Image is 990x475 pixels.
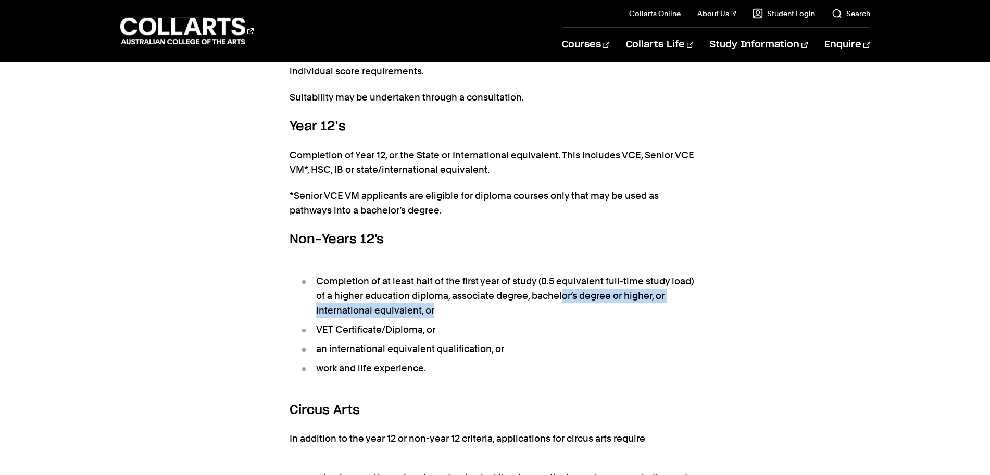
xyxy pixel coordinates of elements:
[626,28,693,62] a: Collarts Life
[562,28,609,62] a: Courses
[290,401,701,420] h6: Circus Arts
[290,189,701,218] p: *Senior VCE VM applicants are eligible for diploma courses only that may be used as pathways into...
[290,90,701,105] p: Suitability may be undertaken through a consultation.
[300,361,701,376] li: work and life experience.
[290,148,701,177] p: Completion of Year 12, or the State or International equivalent. This includes VCE, Senior VCE VM...
[300,322,701,337] li: VET Certificate/Diploma, or
[629,8,681,19] a: Collarts Online
[824,28,870,62] a: Enquire
[753,8,815,19] a: Student Login
[697,8,736,19] a: About Us
[120,16,254,46] div: Go to homepage
[832,8,870,19] a: Search
[290,49,701,79] p: There is NO ATAR requirement for any of the Collarts courses. There are no subject or individual ...
[290,230,701,249] h6: Non-Years 12's
[300,274,701,318] li: Completion of at least half of the first year of study (0.5 equivalent full-time study load) of a...
[300,342,701,356] li: an international equivalent qualification, or
[290,431,701,446] p: In addition to the year 12 or non-year 12 criteria, applications for circus arts require
[290,117,701,136] h6: Year 12’s
[710,28,808,62] a: Study Information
